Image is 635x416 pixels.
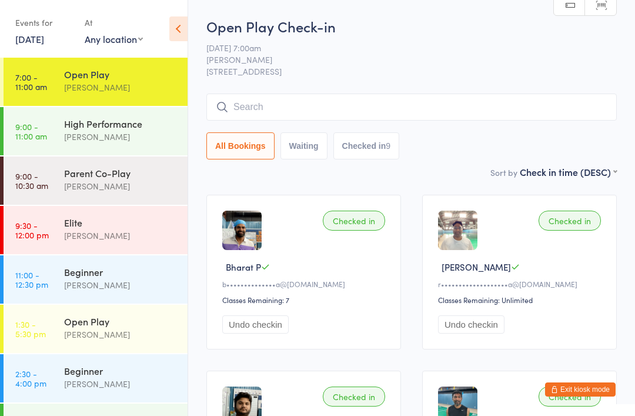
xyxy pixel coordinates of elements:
[64,364,178,377] div: Beginner
[280,132,327,159] button: Waiting
[222,279,389,289] div: b••••••••••••••a@[DOMAIN_NAME]
[15,320,46,338] time: 1:30 - 5:30 pm
[64,229,178,242] div: [PERSON_NAME]
[64,278,178,292] div: [PERSON_NAME]
[64,216,178,229] div: Elite
[4,58,188,106] a: 7:00 -11:00 amOpen Play[PERSON_NAME]
[4,206,188,254] a: 9:30 -12:00 pmElite[PERSON_NAME]
[15,369,46,388] time: 2:30 - 4:00 pm
[206,65,617,77] span: [STREET_ADDRESS]
[4,157,188,205] a: 9:00 -10:30 amParent Co-Play[PERSON_NAME]
[64,377,178,391] div: [PERSON_NAME]
[64,265,178,278] div: Beginner
[222,295,389,305] div: Classes Remaining: 7
[15,32,44,45] a: [DATE]
[386,141,390,151] div: 9
[222,315,289,334] button: Undo checkin
[442,261,511,273] span: [PERSON_NAME]
[520,165,617,178] div: Check in time (DESC)
[4,354,188,402] a: 2:30 -4:00 pmBeginner[PERSON_NAME]
[15,122,47,141] time: 9:00 - 11:00 am
[64,68,178,81] div: Open Play
[438,279,604,289] div: r•••••••••••••••••••a@[DOMAIN_NAME]
[15,221,49,239] time: 9:30 - 12:00 pm
[64,328,178,341] div: [PERSON_NAME]
[438,211,477,250] img: image1686004975.png
[539,211,601,231] div: Checked in
[438,315,504,334] button: Undo checkin
[15,72,47,91] time: 7:00 - 11:00 am
[206,54,599,65] span: [PERSON_NAME]
[85,32,143,45] div: Any location
[206,132,275,159] button: All Bookings
[4,107,188,155] a: 9:00 -11:00 amHigh Performance[PERSON_NAME]
[64,167,178,179] div: Parent Co-Play
[4,305,188,353] a: 1:30 -5:30 pmOpen Play[PERSON_NAME]
[64,117,178,130] div: High Performance
[545,382,616,397] button: Exit kiosk mode
[15,270,48,289] time: 11:00 - 12:30 pm
[64,81,178,94] div: [PERSON_NAME]
[15,171,48,190] time: 9:00 - 10:30 am
[15,13,73,32] div: Events for
[490,167,517,178] label: Sort by
[206,42,599,54] span: [DATE] 7:00am
[222,211,262,250] img: image1723383510.png
[323,387,385,407] div: Checked in
[333,132,400,159] button: Checked in9
[64,130,178,144] div: [PERSON_NAME]
[206,16,617,36] h2: Open Play Check-in
[64,315,178,328] div: Open Play
[226,261,261,273] span: Bharat P
[438,295,604,305] div: Classes Remaining: Unlimited
[539,387,601,407] div: Checked in
[4,255,188,304] a: 11:00 -12:30 pmBeginner[PERSON_NAME]
[85,13,143,32] div: At
[323,211,385,231] div: Checked in
[64,179,178,193] div: [PERSON_NAME]
[206,94,617,121] input: Search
